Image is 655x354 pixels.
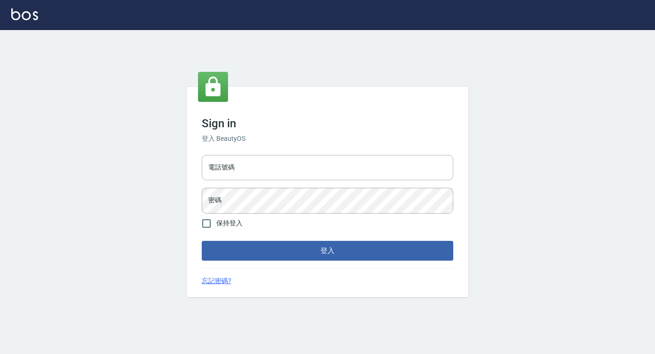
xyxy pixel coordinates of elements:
button: 登入 [202,241,453,261]
a: 忘記密碼? [202,276,231,286]
img: Logo [11,8,38,20]
span: 保持登入 [216,218,243,228]
h6: 登入 BeautyOS [202,134,453,144]
h3: Sign in [202,117,453,130]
